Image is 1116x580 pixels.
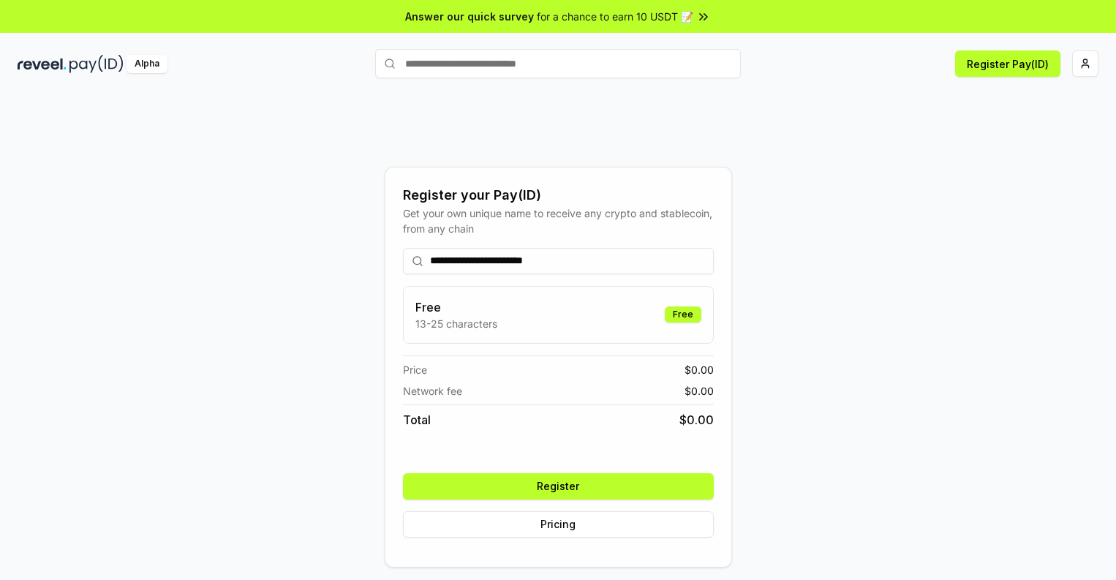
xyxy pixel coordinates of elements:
[955,50,1060,77] button: Register Pay(ID)
[537,9,693,24] span: for a chance to earn 10 USDT 📝
[403,383,462,399] span: Network fee
[18,55,67,73] img: reveel_dark
[685,383,714,399] span: $ 0.00
[403,411,431,429] span: Total
[415,298,497,316] h3: Free
[405,9,534,24] span: Answer our quick survey
[403,473,714,500] button: Register
[415,316,497,331] p: 13-25 characters
[403,206,714,236] div: Get your own unique name to receive any crypto and stablecoin, from any chain
[403,185,714,206] div: Register your Pay(ID)
[127,55,167,73] div: Alpha
[665,306,701,323] div: Free
[679,411,714,429] span: $ 0.00
[685,362,714,377] span: $ 0.00
[403,511,714,538] button: Pricing
[69,55,124,73] img: pay_id
[403,362,427,377] span: Price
